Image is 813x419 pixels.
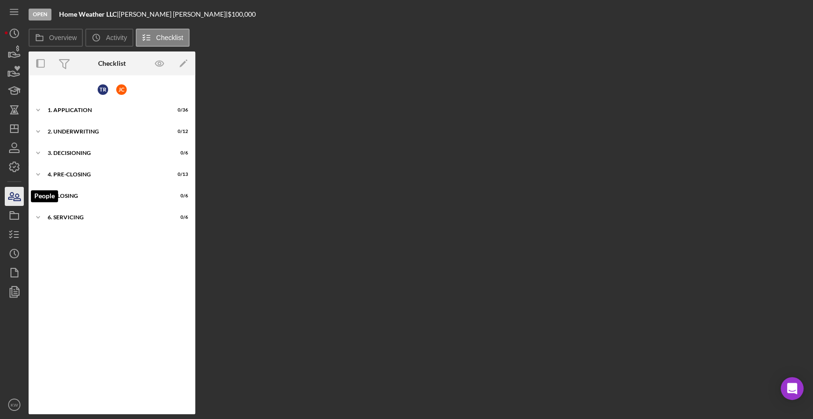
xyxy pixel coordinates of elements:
[119,10,228,18] div: [PERSON_NAME] [PERSON_NAME] |
[59,10,117,18] b: Home Weather LLC
[171,193,188,199] div: 0 / 6
[171,150,188,156] div: 0 / 6
[29,29,83,47] button: Overview
[48,172,164,177] div: 4. Pre-Closing
[48,129,164,134] div: 2. Underwriting
[98,84,108,95] div: T R
[781,377,803,400] div: Open Intercom Messenger
[171,107,188,113] div: 0 / 36
[48,193,164,199] div: 5. Closing
[59,10,119,18] div: |
[5,395,24,414] button: KW
[29,9,51,20] div: Open
[171,172,188,177] div: 0 / 13
[136,29,190,47] button: Checklist
[106,34,127,41] label: Activity
[171,215,188,220] div: 0 / 6
[85,29,133,47] button: Activity
[10,402,18,408] text: KW
[48,107,164,113] div: 1. Application
[98,60,126,67] div: Checklist
[49,34,77,41] label: Overview
[116,84,127,95] div: J C
[156,34,183,41] label: Checklist
[48,215,164,220] div: 6. Servicing
[171,129,188,134] div: 0 / 12
[228,10,256,18] span: $100,000
[48,150,164,156] div: 3. Decisioning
